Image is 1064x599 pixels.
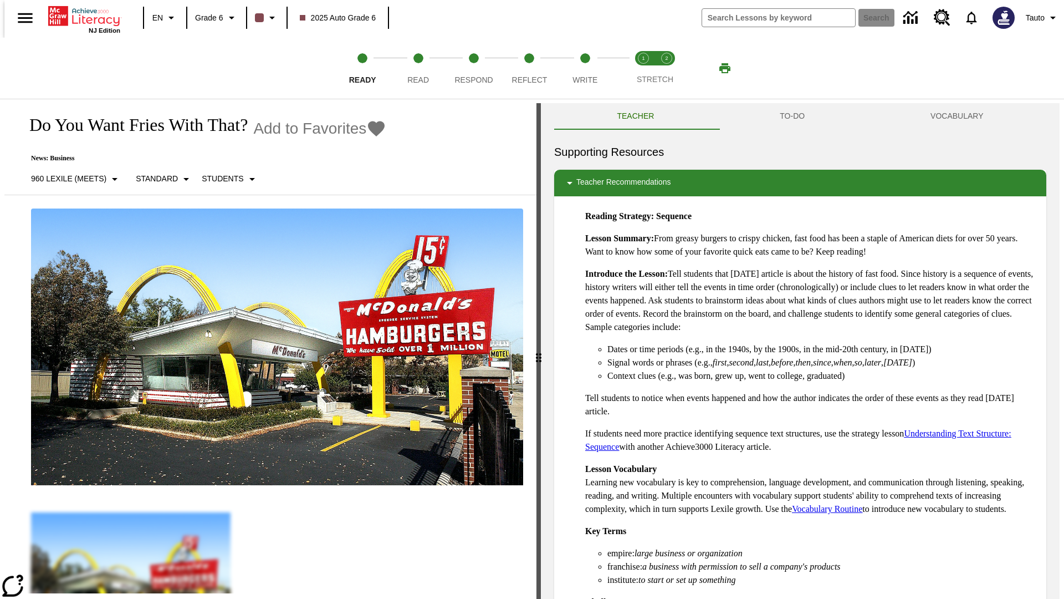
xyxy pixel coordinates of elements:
strong: Sequence [656,211,692,221]
strong: Lesson Summary: [585,233,654,243]
span: Grade 6 [195,12,223,24]
button: Ready step 1 of 5 [330,38,395,99]
button: Select Lexile, 960 Lexile (Meets) [27,169,126,189]
button: Print [707,58,743,78]
p: Students [202,173,243,185]
p: 960 Lexile (Meets) [31,173,106,185]
li: franchise: [607,560,1037,573]
li: institute: [607,573,1037,587]
a: Data Center [897,3,927,33]
div: Teacher Recommendations [554,170,1046,196]
div: Instructional Panel Tabs [554,103,1046,130]
button: Class color is dark brown. Change class color [250,8,283,28]
em: since [813,358,831,367]
li: Context clues (e.g., was born, grew up, went to college, graduated) [607,369,1037,383]
em: to start or set up something [638,575,736,585]
p: Standard [136,173,178,185]
button: Read step 2 of 5 [386,38,450,99]
span: Write [572,75,597,84]
em: last [756,358,769,367]
button: Stretch Read step 1 of 2 [627,38,659,99]
button: Respond step 3 of 5 [442,38,506,99]
a: Resource Center, Will open in new tab [927,3,957,33]
span: Tauto [1026,12,1045,24]
strong: Reading Strategy: [585,211,654,221]
p: Tell students that [DATE] article is about the history of fast food. Since history is a sequence ... [585,267,1037,334]
a: Understanding Text Structure: Sequence [585,429,1011,451]
button: VOCABULARY [868,103,1046,130]
span: Ready [349,75,376,84]
div: Home [48,4,120,34]
span: NJ Edition [89,27,120,34]
strong: Introduce the Lesson: [585,269,668,278]
button: Open side menu [9,2,42,34]
span: Respond [454,75,493,84]
span: STRETCH [637,75,673,84]
em: a business with permission to sell a company's products [642,562,841,571]
em: so [855,358,862,367]
button: TO-DO [717,103,868,130]
li: Dates or time periods (e.g., in the 1940s, by the 1900s, in the mid-20th century, in [DATE]) [607,343,1037,356]
span: Reflect [512,75,548,84]
em: first [713,358,727,367]
h1: Do You Want Fries With That? [18,115,248,135]
strong: Key Terms [585,526,626,536]
strong: Lesson Vocabulary [585,464,657,474]
p: Tell students to notice when events happened and how the author indicates the order of these even... [585,392,1037,418]
em: second [729,358,754,367]
em: [DATE] [883,358,912,367]
button: Profile/Settings [1021,8,1064,28]
button: Write step 5 of 5 [553,38,617,99]
input: search field [702,9,855,27]
div: Press Enter or Spacebar and then press right and left arrow keys to move the slider [536,103,541,599]
li: empire: [607,547,1037,560]
button: Grade: Grade 6, Select a grade [191,8,243,28]
p: If students need more practice identifying sequence text structures, use the strategy lesson with... [585,427,1037,454]
p: News: Business [18,154,386,163]
img: Avatar [993,7,1015,29]
em: later [864,358,881,367]
span: Read [407,75,429,84]
em: when [833,358,852,367]
span: 2025 Auto Grade 6 [300,12,376,24]
text: 2 [665,55,668,61]
li: Signal words or phrases (e.g., , , , , , , , , , ) [607,356,1037,369]
span: Add to Favorites [253,120,366,138]
p: Teacher Recommendations [576,176,671,190]
a: Notifications [957,3,986,32]
p: Learning new vocabulary is key to comprehension, language development, and communication through ... [585,463,1037,516]
em: before [771,358,793,367]
button: Stretch Respond step 2 of 2 [651,38,683,99]
button: Select Student [197,169,263,189]
button: Language: EN, Select a language [147,8,183,28]
img: One of the first McDonald's stores, with the iconic red sign and golden arches. [31,209,523,486]
p: From greasy burgers to crispy chicken, fast food has been a staple of American diets for over 50 ... [585,232,1037,258]
button: Add to Favorites - Do You Want Fries With That? [253,119,386,138]
button: Scaffolds, Standard [131,169,197,189]
a: Vocabulary Routine [792,504,862,514]
button: Select a new avatar [986,3,1021,32]
h6: Supporting Resources [554,143,1046,161]
div: activity [541,103,1060,599]
em: large business or organization [635,549,743,558]
em: then [795,358,811,367]
span: EN [152,12,163,24]
button: Reflect step 4 of 5 [497,38,561,99]
div: reading [4,103,536,593]
text: 1 [642,55,644,61]
button: Teacher [554,103,717,130]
